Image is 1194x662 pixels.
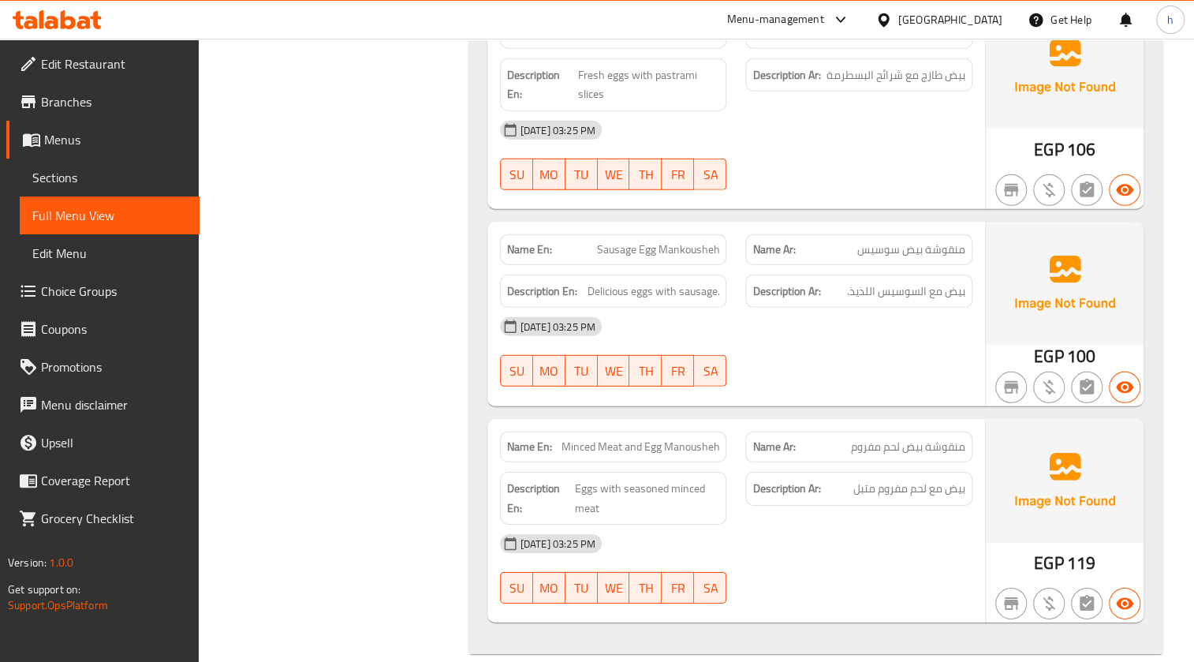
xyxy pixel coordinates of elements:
span: [DATE] 03:25 PM [514,537,602,552]
span: Full Menu View [32,206,187,225]
button: Purchased item [1033,588,1065,619]
button: TU [565,355,598,387]
span: Fresh eggs with pastrami slices [577,65,719,104]
img: Ae5nvW7+0k+MAAAAAElFTkSuQmCC [986,222,1144,345]
button: FR [662,159,694,190]
span: Minced Meat and Egg Manousheh [561,439,719,455]
strong: Description En: [507,65,575,104]
span: Edit Menu [32,244,187,263]
button: Not has choices [1071,372,1103,403]
strong: Name Ar: [752,241,795,258]
button: Not branch specific item [995,174,1027,206]
span: SU [507,163,527,186]
a: Menu disclaimer [6,386,200,424]
button: TU [565,159,598,190]
span: Delicious eggs with sausage. [587,282,719,301]
span: منقوشة بيض لحم مفروم [851,439,965,455]
span: h [1167,11,1173,28]
span: Grocery Checklist [41,509,187,528]
span: [DATE] 03:25 PM [514,320,602,335]
button: Not has choices [1071,588,1103,619]
span: Promotions [41,357,187,376]
button: SA [694,572,726,604]
span: بيض مع السوسيس اللذيذ. [847,282,965,301]
span: Sections [32,168,187,187]
span: MO [539,577,559,600]
strong: Description Ar: [752,479,820,499]
a: Coverage Report [6,462,200,499]
button: SA [694,355,726,387]
span: SA [700,360,720,383]
button: MO [533,159,565,190]
button: Available [1109,588,1140,619]
strong: Description En: [507,282,577,301]
strong: Name En: [507,241,552,258]
span: Coverage Report [41,471,187,490]
span: Egg with Pastrami Manoucheh [576,25,719,42]
span: TH [636,577,655,600]
button: Available [1109,174,1140,206]
button: SU [500,159,533,190]
span: Sausage Egg Mankousheh [596,241,719,258]
strong: Description En: [507,479,572,518]
span: MO [539,163,559,186]
span: Eggs with seasoned minced meat [575,479,720,518]
span: Menus [44,130,187,149]
span: FR [668,577,688,600]
span: Branches [41,92,187,111]
button: WE [598,572,630,604]
span: Edit Restaurant [41,54,187,73]
span: TU [572,577,591,600]
span: SU [507,360,527,383]
strong: Description Ar: [752,65,820,85]
button: TH [629,572,662,604]
a: Upsell [6,424,200,462]
button: Not branch specific item [995,588,1027,619]
span: TH [636,163,655,186]
span: MO [539,360,559,383]
span: بيض طازج مع شرائح البسطرمة [826,65,965,85]
span: Version: [8,552,47,573]
strong: Name Ar: [752,25,795,42]
span: منقوشة بيض بسطرمة [860,25,965,42]
a: Grocery Checklist [6,499,200,537]
span: TU [572,360,591,383]
a: Edit Menu [20,234,200,272]
a: Full Menu View [20,196,200,234]
span: 119 [1066,548,1095,578]
button: Purchased item [1033,372,1065,403]
span: منقوشة بيض سوسيس [857,241,965,258]
span: Upsell [41,433,187,452]
div: Menu-management [727,10,824,29]
button: TH [629,355,662,387]
button: Not branch specific item [995,372,1027,403]
button: TH [629,159,662,190]
span: SU [507,577,527,600]
span: Coupons [41,320,187,338]
button: FR [662,355,694,387]
button: WE [598,159,630,190]
button: MO [533,355,565,387]
span: TU [572,163,591,186]
a: Support.OpsPlatform [8,595,108,615]
button: WE [598,355,630,387]
a: Choice Groups [6,272,200,310]
span: Choice Groups [41,282,187,301]
button: SA [694,159,726,190]
span: SA [700,163,720,186]
span: 1.0.0 [49,552,73,573]
span: EGP [1034,548,1063,578]
a: Promotions [6,348,200,386]
strong: Name En: [507,439,552,455]
span: WE [604,163,624,186]
span: 106 [1066,134,1095,165]
button: SU [500,355,533,387]
span: WE [604,577,624,600]
span: Menu disclaimer [41,395,187,414]
span: 100 [1066,341,1095,372]
span: Get support on: [8,579,80,600]
span: TH [636,360,655,383]
a: Branches [6,83,200,121]
img: Ae5nvW7+0k+MAAAAAElFTkSuQmCC [986,6,1144,129]
span: FR [668,360,688,383]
